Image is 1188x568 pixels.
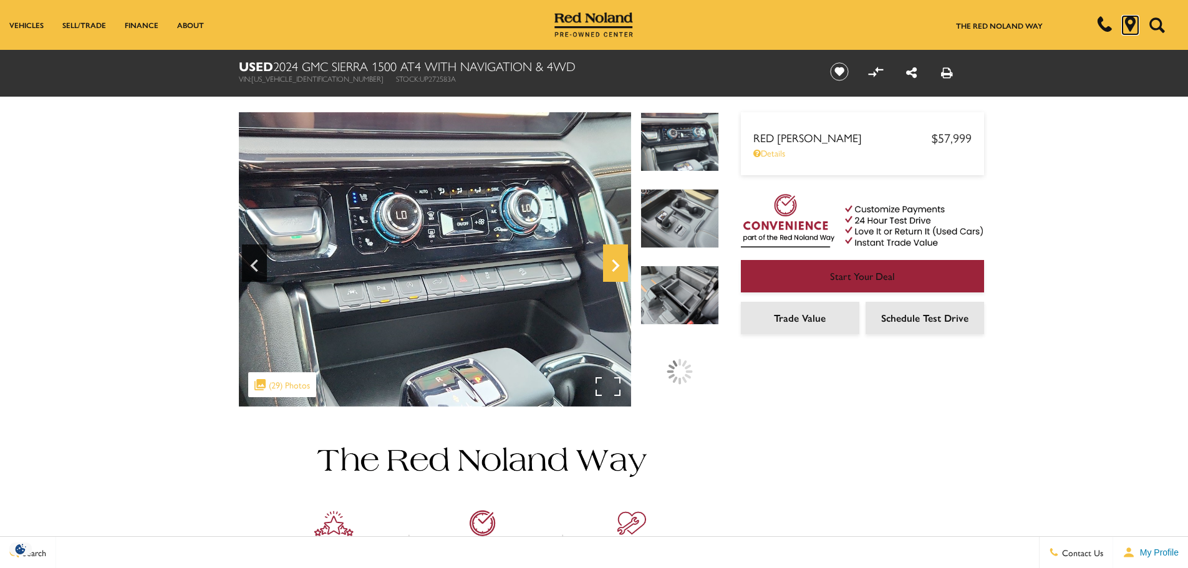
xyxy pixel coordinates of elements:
span: Contact Us [1059,546,1103,559]
button: Open user profile menu [1113,537,1188,568]
div: Previous [242,244,267,282]
img: Used 2024 Volcanic Red Tintcoat GMC AT4 image 19 [640,266,719,325]
img: Used 2024 Volcanic Red Tintcoat GMC AT4 image 17 [239,112,631,407]
a: Trade Value [741,302,859,334]
a: Details [753,147,972,159]
a: Start Your Deal [741,260,984,292]
div: Next [603,244,628,282]
a: Red [PERSON_NAME] $57,999 [753,128,972,147]
a: Print this Used 2024 GMC Sierra 1500 AT4 With Navigation & 4WD [941,63,953,81]
section: Click to Open Cookie Consent Modal [6,542,35,556]
img: Opt-Out Icon [6,542,35,556]
h1: 2024 GMC Sierra 1500 AT4 With Navigation & 4WD [239,59,809,73]
span: Start Your Deal [830,269,895,283]
span: VIN: [239,73,251,84]
span: UP272583A [420,73,456,84]
a: Share this Used 2024 GMC Sierra 1500 AT4 With Navigation & 4WD [906,63,917,81]
span: Stock: [396,73,420,84]
span: Trade Value [774,310,826,325]
button: Open the search field [1144,1,1169,49]
span: Schedule Test Drive [881,310,968,325]
a: Red Noland Pre-Owned [554,17,633,29]
span: [US_VEHICLE_IDENTIFICATION_NUMBER] [251,73,384,84]
img: Used 2024 Volcanic Red Tintcoat GMC AT4 image 18 [640,189,719,248]
a: Schedule Test Drive [866,302,984,334]
div: (29) Photos [248,372,316,397]
strong: Used [239,57,273,75]
button: Save vehicle [826,62,853,82]
span: $57,999 [932,128,972,147]
button: Compare Vehicle [866,62,885,81]
img: Used 2024 Volcanic Red Tintcoat GMC AT4 image 17 [640,112,719,171]
span: Red [PERSON_NAME] [753,130,932,145]
img: Red Noland Pre-Owned [554,12,633,37]
a: The Red Noland Way [956,20,1043,31]
span: My Profile [1135,547,1179,557]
